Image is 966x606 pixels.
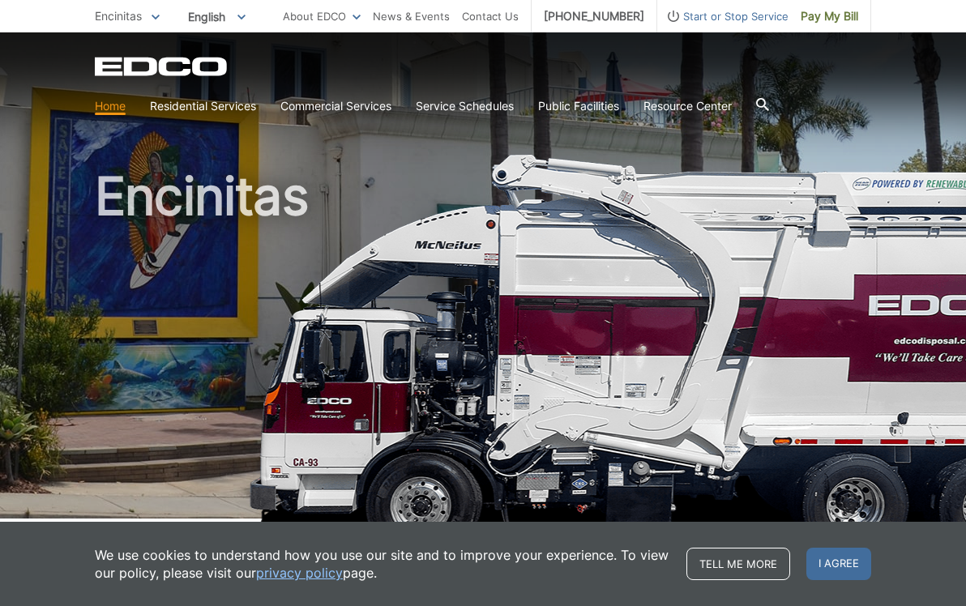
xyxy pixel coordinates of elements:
a: privacy policy [256,564,343,582]
p: We use cookies to understand how you use our site and to improve your experience. To view our pol... [95,546,670,582]
a: Residential Services [150,97,256,115]
a: Contact Us [462,7,519,25]
a: Home [95,97,126,115]
a: Service Schedules [416,97,514,115]
span: English [176,3,258,30]
span: Pay My Bill [801,7,858,25]
a: Resource Center [643,97,732,115]
a: Public Facilities [538,97,619,115]
a: EDCD logo. Return to the homepage. [95,57,229,76]
span: I agree [806,548,871,580]
h1: Encinitas [95,170,871,526]
a: About EDCO [283,7,361,25]
a: Commercial Services [280,97,391,115]
a: News & Events [373,7,450,25]
span: Encinitas [95,9,142,23]
a: Tell me more [686,548,790,580]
